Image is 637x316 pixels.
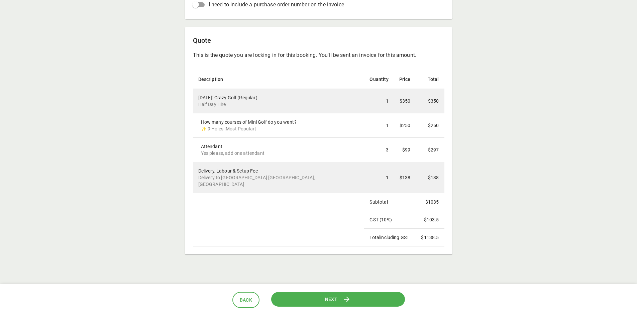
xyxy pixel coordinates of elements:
td: 3 [364,138,394,162]
p: Yes please, add one attendant [201,150,359,156]
td: 1 [364,162,394,193]
span: Back [240,296,252,304]
div: [DATE]: Crazy Golf (Regular) [198,94,359,108]
td: Subtotal [364,193,416,211]
p: Delivery to [GEOGRAPHIC_DATA] [GEOGRAPHIC_DATA], [GEOGRAPHIC_DATA] [198,174,359,188]
td: $ 1035 [416,193,444,211]
button: Back [232,292,260,308]
td: $250 [416,113,444,138]
p: ✨ 9 Holes [Most Popular] [201,125,359,132]
td: 1 [364,113,394,138]
p: Half Day Hire [198,101,359,108]
span: Next [325,295,338,304]
div: Attendant [201,143,359,156]
span: I need to include a purchase order number on the invoice [209,1,344,9]
td: $ 103.5 [416,211,444,229]
td: $250 [394,113,416,138]
td: $350 [416,89,444,113]
th: Total [416,70,444,89]
th: Description [193,70,364,89]
h2: Quote [193,35,444,46]
td: $297 [416,138,444,162]
th: Quantity [364,70,394,89]
td: $99 [394,138,416,162]
td: Total including GST [364,229,416,246]
button: Next [271,292,405,307]
p: This is the quote you are locking in for this booking. You'll be sent an invoice for this amount. [193,51,444,59]
div: Delivery, Labour & Setup Fee [198,168,359,188]
td: $ 1138.5 [416,229,444,246]
td: $350 [394,89,416,113]
th: Price [394,70,416,89]
td: $138 [394,162,416,193]
div: How many courses of Mini Golf do you want? [201,119,359,132]
td: $138 [416,162,444,193]
td: GST ( 10 %) [364,211,416,229]
td: 1 [364,89,394,113]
